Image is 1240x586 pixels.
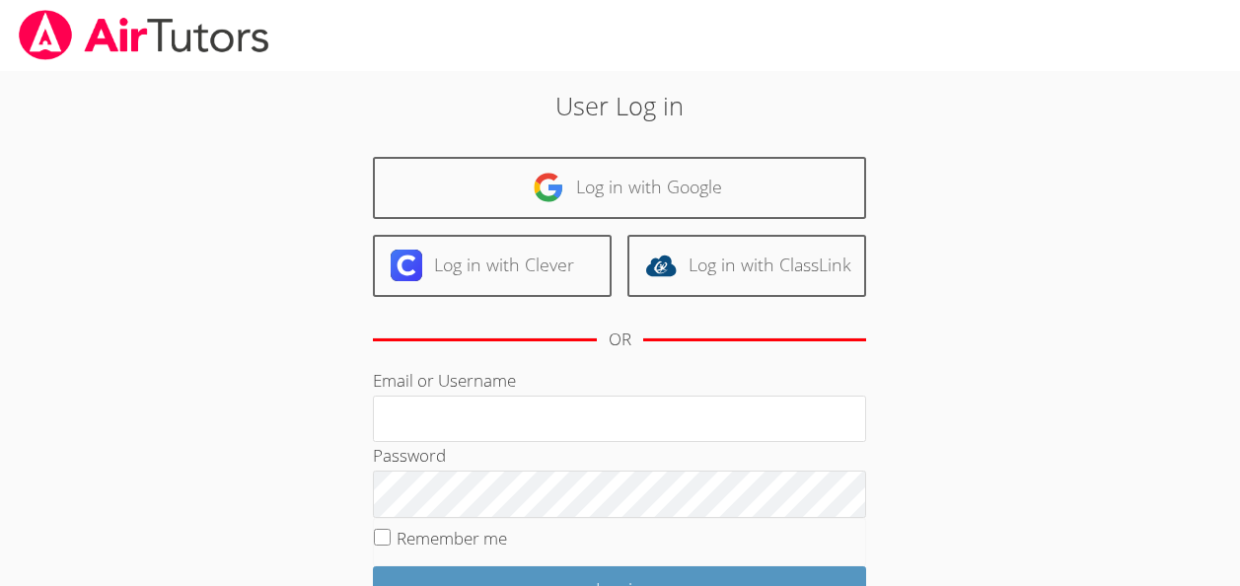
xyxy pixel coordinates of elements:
[373,235,612,297] a: Log in with Clever
[533,172,564,203] img: google-logo-50288ca7cdecda66e5e0955fdab243c47b7ad437acaf1139b6f446037453330a.svg
[373,157,866,219] a: Log in with Google
[285,87,955,124] h2: User Log in
[373,444,446,467] label: Password
[609,326,631,354] div: OR
[397,527,507,549] label: Remember me
[17,10,271,60] img: airtutors_banner-c4298cdbf04f3fff15de1276eac7730deb9818008684d7c2e4769d2f7ddbe033.png
[373,369,516,392] label: Email or Username
[627,235,866,297] a: Log in with ClassLink
[645,250,677,281] img: classlink-logo-d6bb404cc1216ec64c9a2012d9dc4662098be43eaf13dc465df04b49fa7ab582.svg
[391,250,422,281] img: clever-logo-6eab21bc6e7a338710f1a6ff85c0baf02591cd810cc4098c63d3a4b26e2feb20.svg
